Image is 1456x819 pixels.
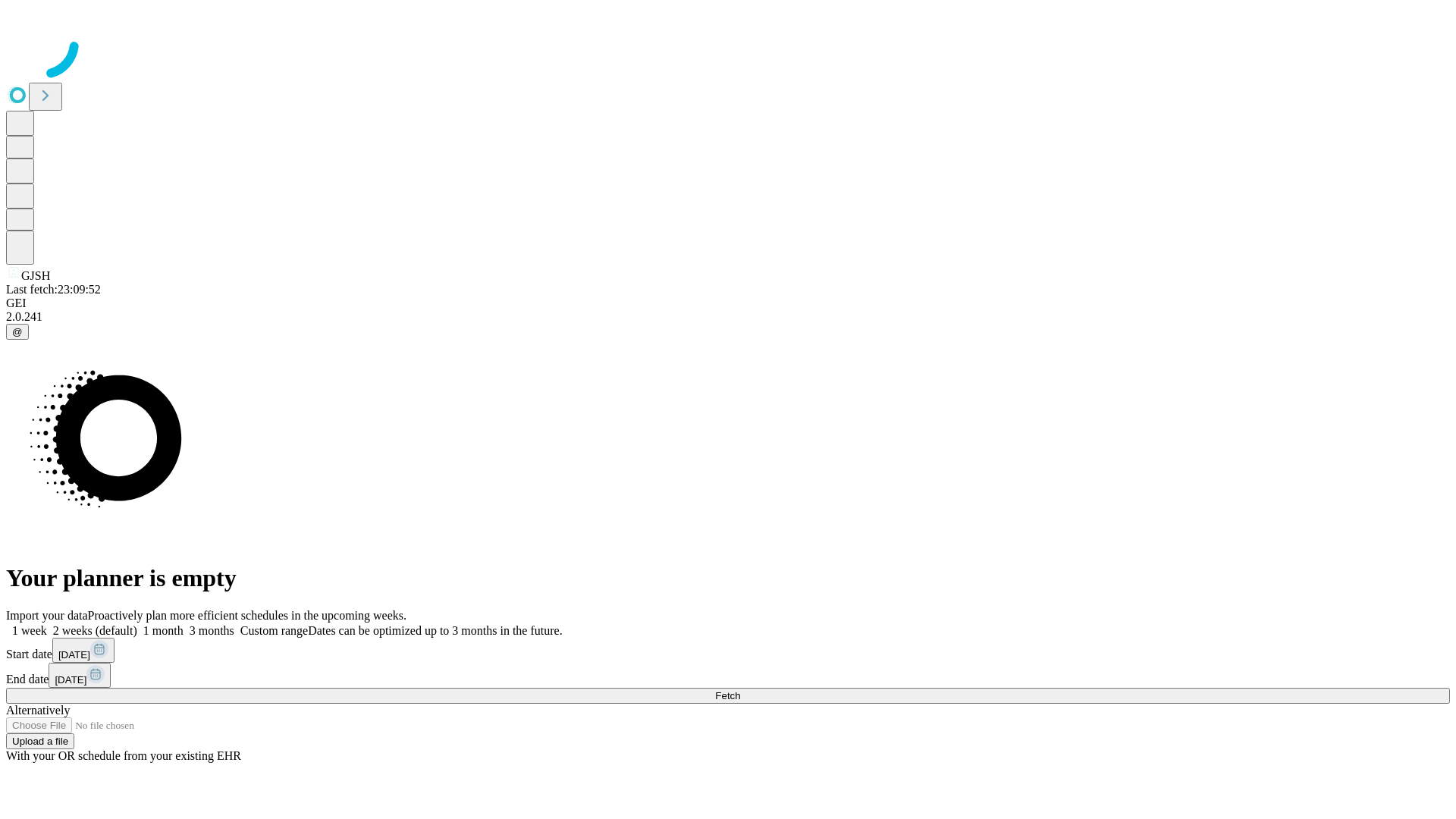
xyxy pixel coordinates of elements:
[52,638,115,663] button: [DATE]
[58,649,90,661] span: [DATE]
[6,283,101,296] span: Last fetch: 23:09:52
[55,674,86,686] span: [DATE]
[308,624,562,637] span: Dates can be optimized up to 3 months in the future.
[6,704,70,717] span: Alternatively
[12,326,23,337] span: @
[6,749,241,762] span: With your OR schedule from your existing EHR
[6,609,88,622] span: Import your data
[240,624,308,637] span: Custom range
[6,297,1450,310] div: GEI
[88,609,406,622] span: Proactively plan more efficient schedules in the upcoming weeks.
[143,624,184,637] span: 1 month
[190,624,234,637] span: 3 months
[53,624,137,637] span: 2 weeks (default)
[6,663,1450,688] div: End date
[21,269,50,282] span: GJSH
[6,688,1450,704] button: Fetch
[6,564,1450,592] h1: Your planner is empty
[6,733,74,749] button: Upload a file
[6,324,29,340] button: @
[49,663,111,688] button: [DATE]
[6,310,1450,324] div: 2.0.241
[715,690,740,701] span: Fetch
[6,638,1450,663] div: Start date
[12,624,47,637] span: 1 week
